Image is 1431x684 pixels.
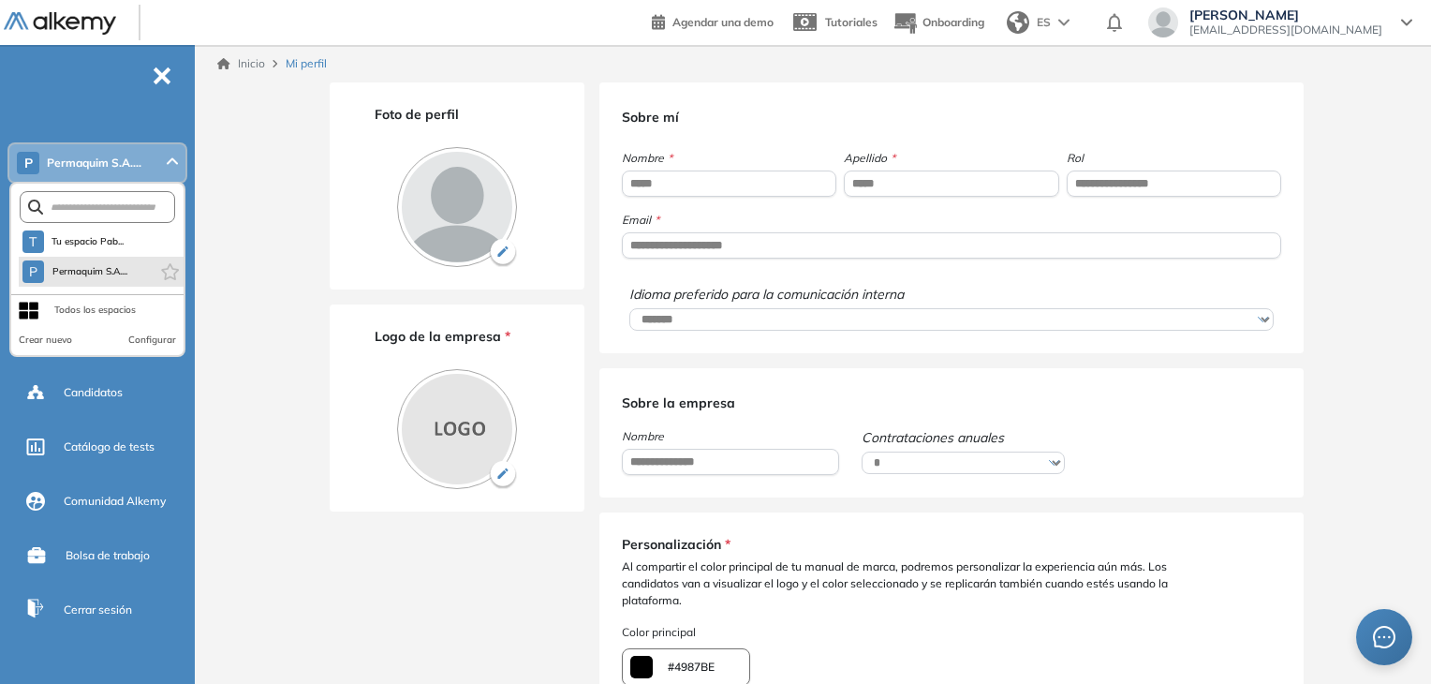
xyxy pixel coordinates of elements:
span: Idioma preferido para la comunicación interna [629,285,1281,305]
img: world [1007,11,1029,34]
span: Sobre mí [622,94,679,126]
span: Rol [1067,150,1281,167]
span: Onboarding [922,15,984,29]
span: Foto de perfil [375,105,459,125]
img: Ícono de lapiz de edición [489,239,517,267]
span: Candidatos [64,384,123,401]
span: Logo de la empresa [375,327,501,347]
span: Mi perfil [286,55,327,72]
span: Contrataciones anuales [862,428,1071,448]
span: Catálogo de tests [64,439,155,455]
button: Configurar [128,333,176,348]
img: arrow [1058,19,1070,26]
span: Cerrar sesión [64,602,132,618]
a: Inicio [217,55,265,72]
span: T [29,234,37,249]
span: Bolsa de trabajo [66,547,150,564]
span: ES [1037,14,1051,31]
span: P [29,264,37,279]
span: Color principal [622,624,1281,641]
button: Crear nuevo [19,333,72,348]
span: Permaquim S.A.... [52,264,127,279]
a: Agendar una demo [652,9,774,32]
img: Logo [4,12,116,36]
button: Onboarding [893,3,984,43]
span: Permaquim S.A.... [47,156,141,171]
span: Sobre la empresa [622,379,735,411]
span: [PERSON_NAME] [1189,7,1382,22]
span: Personalización [622,535,721,555]
span: Tu espacio Pab... [52,234,125,249]
span: Nombre [622,428,839,445]
div: Todos los espacios [54,303,136,318]
img: PROFILE_MENU_LOGO_USER [397,147,517,267]
span: [EMAIL_ADDRESS][DOMAIN_NAME] [1189,22,1382,37]
span: Apellido [844,150,1058,167]
span: message [1373,626,1395,648]
span: #4987BE [668,659,715,676]
img: PROFILE_MENU_LOGO_COMPANY [397,369,517,489]
span: P [24,156,33,171]
span: Agendar una demo [672,15,774,29]
img: Ícono de lapiz de edición [489,461,517,489]
span: Email [622,212,1281,229]
span: Al compartir el color principal de tu manual de marca, podremos personalizar la experiencia aún m... [622,558,1236,609]
span: Nombre [622,150,836,167]
span: Tutoriales [825,15,878,29]
span: Comunidad Alkemy [64,493,166,510]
